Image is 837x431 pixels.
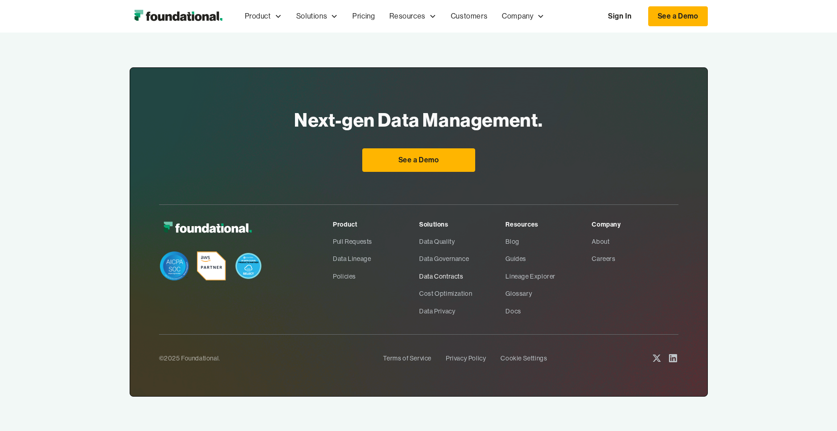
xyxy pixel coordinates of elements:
[362,148,475,172] a: See a Demo
[446,350,486,367] a: Privacy Policy
[333,250,419,267] a: Data Lineage
[333,233,419,250] a: Pull Requests
[505,233,592,250] a: Blog
[592,250,678,267] a: Careers
[502,10,533,22] div: Company
[505,250,592,267] a: Guides
[444,1,495,31] a: Customers
[500,350,547,367] a: Cookie Settings
[599,7,641,26] a: Sign In
[648,6,708,26] a: See a Demo
[130,7,227,25] a: home
[383,350,431,367] a: Terms of Service
[505,285,592,302] a: Glossary
[792,388,837,431] iframe: Chat Widget
[333,219,419,229] div: Product
[505,219,592,229] div: Resources
[382,1,443,31] div: Resources
[130,7,227,25] img: Foundational Logo
[296,10,327,22] div: Solutions
[419,303,505,320] a: Data Privacy
[160,251,189,280] img: SOC Badge
[592,233,678,250] a: About
[419,219,505,229] div: Solutions
[419,285,505,302] a: Cost Optimization
[505,268,592,285] a: Lineage Explorer
[419,233,505,250] a: Data Quality
[505,303,592,320] a: Docs
[238,1,289,31] div: Product
[419,268,505,285] a: Data Contracts
[345,1,382,31] a: Pricing
[389,10,425,22] div: Resources
[289,1,345,31] div: Solutions
[294,106,543,134] h2: Next-gen Data Management.
[592,219,678,229] div: Company
[419,250,505,267] a: Data Governance
[245,10,271,22] div: Product
[159,353,376,363] div: ©2025 Foundational.
[159,219,256,237] img: Foundational Logo White
[333,268,419,285] a: Policies
[495,1,552,31] div: Company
